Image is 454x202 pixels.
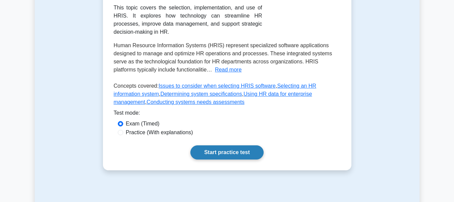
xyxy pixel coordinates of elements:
a: Issues to consider when selecting HRIS software [159,83,276,89]
a: Conducting systems needs assessments [146,99,244,105]
span: Human Resource Information Systems (HRIS) represent specialized software applications designed to... [114,42,332,73]
p: Concepts covered: , , , , [114,82,341,109]
a: Determining system specifications [160,91,242,97]
label: Practice (With explanations) [126,128,193,137]
div: Test mode: [114,109,341,120]
a: Using HR data for enterprise management [114,91,312,105]
button: Read more [215,66,242,74]
div: This topic covers the selection, implementation, and use of HRIS. It explores how technology can ... [114,4,262,36]
label: Exam (Timed) [126,120,160,128]
a: Start practice test [190,145,264,160]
